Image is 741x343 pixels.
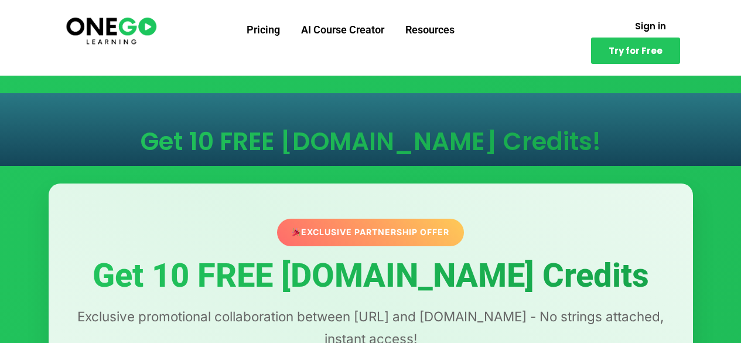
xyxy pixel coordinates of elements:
div: Exclusive Partnership Offer [277,219,464,246]
span: Sign in [635,22,666,30]
a: Try for Free [591,38,680,64]
span: Try for Free [609,46,663,55]
a: Sign in [621,15,680,38]
a: Resources [395,15,465,45]
img: 🎉 [292,228,301,236]
a: AI Course Creator [291,15,395,45]
a: Pricing [236,15,291,45]
h1: Get 10 FREE [DOMAIN_NAME] Credits [72,258,670,294]
h1: Get 10 FREE [DOMAIN_NAME] Credits! [60,130,681,154]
